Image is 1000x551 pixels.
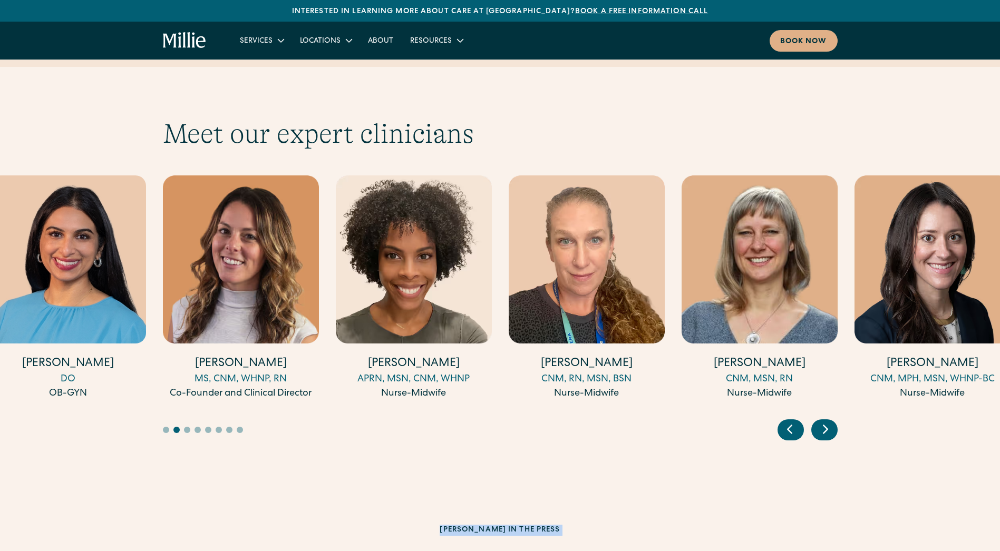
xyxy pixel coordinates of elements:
a: [PERSON_NAME]CNM, RN, MSN, BSNNurse-Midwife [509,175,665,401]
a: About [360,32,402,49]
div: CNM, RN, MSN, BSN [509,372,665,387]
div: Next slide [811,419,838,440]
div: Nurse-Midwife [509,387,665,401]
div: Locations [300,36,341,47]
div: MS, CNM, WHNP, RN [163,372,319,387]
div: APRN, MSN, CNM, WHNP [336,372,492,387]
a: home [163,32,207,49]
button: Go to slide 3 [184,427,190,433]
div: CNM, MSN, RN [682,372,838,387]
button: Go to slide 8 [237,427,243,433]
div: Resources [402,32,471,49]
button: Go to slide 1 [163,427,169,433]
a: Book now [770,30,838,52]
a: [PERSON_NAME]MS, CNM, WHNP, RNCo-Founder and Clinical Director [163,175,319,401]
div: Resources [410,36,452,47]
h4: [PERSON_NAME] [163,356,319,372]
a: [PERSON_NAME]CNM, MSN, RNNurse-Midwife [682,175,838,401]
h2: [PERSON_NAME] in the press [298,525,703,536]
div: Locations [292,32,360,49]
div: Previous slide [778,419,804,440]
h2: Meet our expert clinicians [163,117,838,150]
button: Go to slide 7 [226,427,232,433]
button: Go to slide 6 [216,427,222,433]
div: Nurse-Midwife [336,387,492,401]
div: Co-Founder and Clinical Director [163,387,319,401]
h4: [PERSON_NAME] [509,356,665,372]
a: [PERSON_NAME]APRN, MSN, CNM, WHNPNurse-Midwife [336,175,492,401]
div: 4 / 17 [336,175,492,402]
div: Nurse-Midwife [682,387,838,401]
button: Go to slide 2 [173,427,180,433]
h4: [PERSON_NAME] [336,356,492,372]
div: Book now [780,36,827,47]
div: Services [231,32,292,49]
div: Services [240,36,273,47]
div: 5 / 17 [509,175,665,402]
a: Book a free information call [575,8,708,15]
button: Go to slide 5 [205,427,211,433]
button: Go to slide 4 [195,427,201,433]
h4: [PERSON_NAME] [682,356,838,372]
div: 6 / 17 [682,175,838,402]
div: 3 / 17 [163,175,319,402]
